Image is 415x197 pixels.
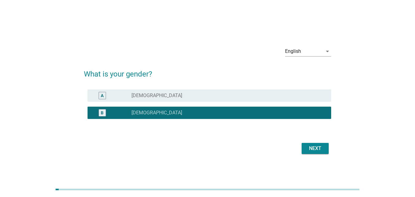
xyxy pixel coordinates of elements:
[324,48,331,55] i: arrow_drop_down
[101,109,104,116] div: B
[131,93,182,99] label: [DEMOGRAPHIC_DATA]
[307,145,324,152] div: Next
[285,49,301,54] div: English
[302,143,329,154] button: Next
[84,62,331,80] h2: What is your gender?
[101,92,104,99] div: A
[131,110,182,116] label: [DEMOGRAPHIC_DATA]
